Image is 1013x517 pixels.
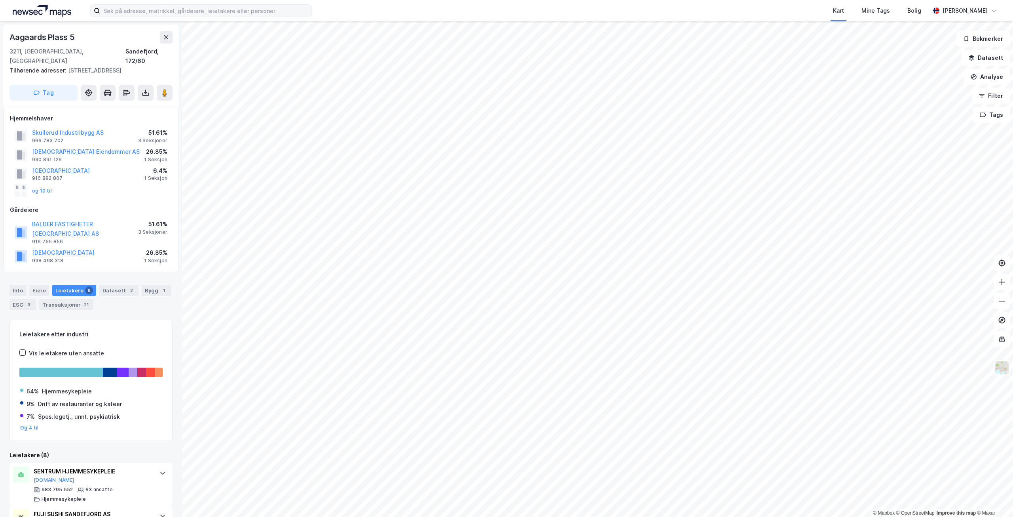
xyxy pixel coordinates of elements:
div: Leietakere [52,285,96,296]
div: 63 ansatte [85,486,113,493]
div: 8 [85,286,93,294]
input: Søk på adresse, matrikkel, gårdeiere, leietakere eller personer [100,5,311,17]
div: Aagaards Plass 5 [9,31,76,44]
div: 916 755 856 [32,238,63,245]
div: 9% [27,399,35,409]
div: Kart [833,6,844,15]
div: 916 882 807 [32,175,63,181]
div: 938 498 318 [32,258,63,264]
div: 1 Seksjon [144,175,167,181]
div: 64% [27,387,39,396]
img: logo.a4113a55bc3d86da70a041830d287a7e.svg [13,5,71,17]
div: 2 [127,286,135,294]
div: Hjemmesykepleie [42,496,86,502]
div: [PERSON_NAME] [943,6,988,15]
div: 21 [82,301,90,309]
div: 930 891 126 [32,156,62,163]
div: Gårdeiere [10,205,172,215]
div: 51.61% [138,128,167,137]
div: 3211, [GEOGRAPHIC_DATA], [GEOGRAPHIC_DATA] [9,47,125,66]
div: Vis leietakere uten ansatte [29,349,104,358]
div: 51.61% [138,219,167,229]
div: 6.4% [144,166,167,176]
button: Filter [972,88,1010,104]
div: 1 Seksjon [144,258,167,264]
a: Mapbox [873,510,895,516]
div: Mine Tags [861,6,890,15]
div: Leietakere (8) [9,450,173,460]
div: Info [9,285,26,296]
div: SENTRUM HJEMMESYKEPLEIE [34,467,152,476]
div: 3 Seksjoner [138,229,167,235]
img: Z [994,360,1009,375]
button: Datasett [962,50,1010,66]
div: Hjemmesykepleie [42,387,92,396]
div: Drift av restauranter og kafeer [38,399,122,409]
div: 966 783 702 [32,137,63,144]
div: 26.85% [144,147,167,156]
div: Leietakere etter industri [19,330,163,339]
div: Sandefjord, 172/60 [125,47,173,66]
div: Eiere [29,285,49,296]
div: ESG [9,299,36,310]
div: Datasett [99,285,138,296]
div: 26.85% [144,248,167,258]
div: Hjemmelshaver [10,114,172,123]
div: Transaksjoner [39,299,93,310]
button: Bokmerker [956,31,1010,47]
iframe: Chat Widget [973,479,1013,517]
a: OpenStreetMap [896,510,935,516]
div: 3 Seksjoner [138,137,167,144]
a: Improve this map [937,510,976,516]
div: Spes.legetj., unnt. psykiatrisk [38,412,120,422]
div: 1 [160,286,168,294]
div: 1 Seksjon [144,156,167,163]
button: [DOMAIN_NAME] [34,477,74,483]
div: 983 795 552 [42,486,73,493]
div: Bygg [142,285,171,296]
span: Tilhørende adresser: [9,67,68,74]
button: Tags [973,107,1010,123]
button: Tag [9,85,78,101]
div: 7% [27,412,35,422]
div: Kontrollprogram for chat [973,479,1013,517]
button: Og 4 til [20,425,39,431]
div: [STREET_ADDRESS] [9,66,166,75]
button: Analyse [964,69,1010,85]
div: Bolig [907,6,921,15]
div: 3 [25,301,33,309]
